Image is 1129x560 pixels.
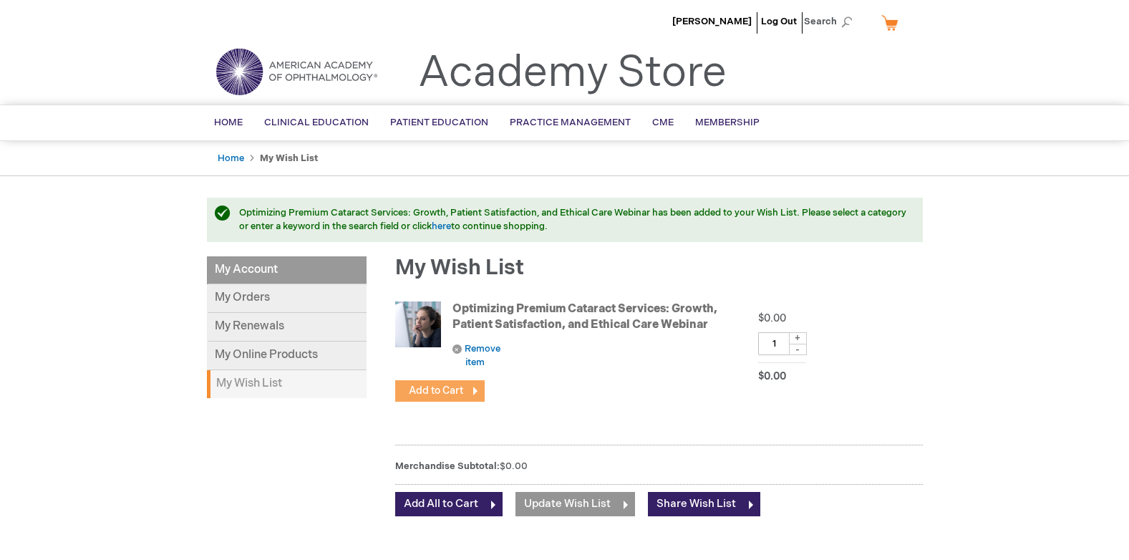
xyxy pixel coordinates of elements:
[395,460,500,472] label: Merchandise Subtotal:
[207,342,367,370] a: My Online Products
[239,206,908,233] div: Optimizing Premium Cataract Services: Growth, Patient Satisfaction, and Ethical Care Webinar has ...
[672,16,752,27] a: [PERSON_NAME]
[695,117,760,128] span: Membership
[395,296,441,353] img: Optimizing Premium Cataract Services: Growth, Patient Satisfaction, and Ethical Care Webinar
[207,313,367,342] a: My Renewals
[207,284,367,313] a: My Orders
[404,497,478,511] span: Add All to Cart
[395,380,485,402] button: Add to Cart
[515,492,635,516] button: Update Wish List
[218,153,244,164] a: Home
[264,117,369,128] span: Clinical Education
[390,117,488,128] span: Patient Education
[214,117,243,128] span: Home
[652,117,674,128] span: CME
[395,460,923,485] p: $0.00
[395,301,441,352] a: Optimizing Premium Cataract Services: Growth, Patient Satisfaction, and Ethical Care Webinar
[395,255,524,281] span: My Wish List
[804,7,858,36] span: Search
[789,344,807,355] div: -
[409,385,463,397] span: Add to Cart
[260,153,318,164] strong: My Wish List
[524,497,611,511] span: Update Wish List
[418,47,727,99] a: Academy Store
[648,492,760,516] button: Share Wish List
[761,16,797,27] a: Log Out
[395,492,503,516] button: Add All to Cart
[432,221,451,232] a: here
[656,497,736,511] span: Share Wish List
[207,370,367,398] strong: My Wish List
[789,332,807,344] div: +
[510,117,631,128] span: Practice Management
[758,312,786,324] span: $0.00
[452,302,717,332] a: Optimizing Premium Cataract Services: Growth, Patient Satisfaction, and Ethical Care Webinar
